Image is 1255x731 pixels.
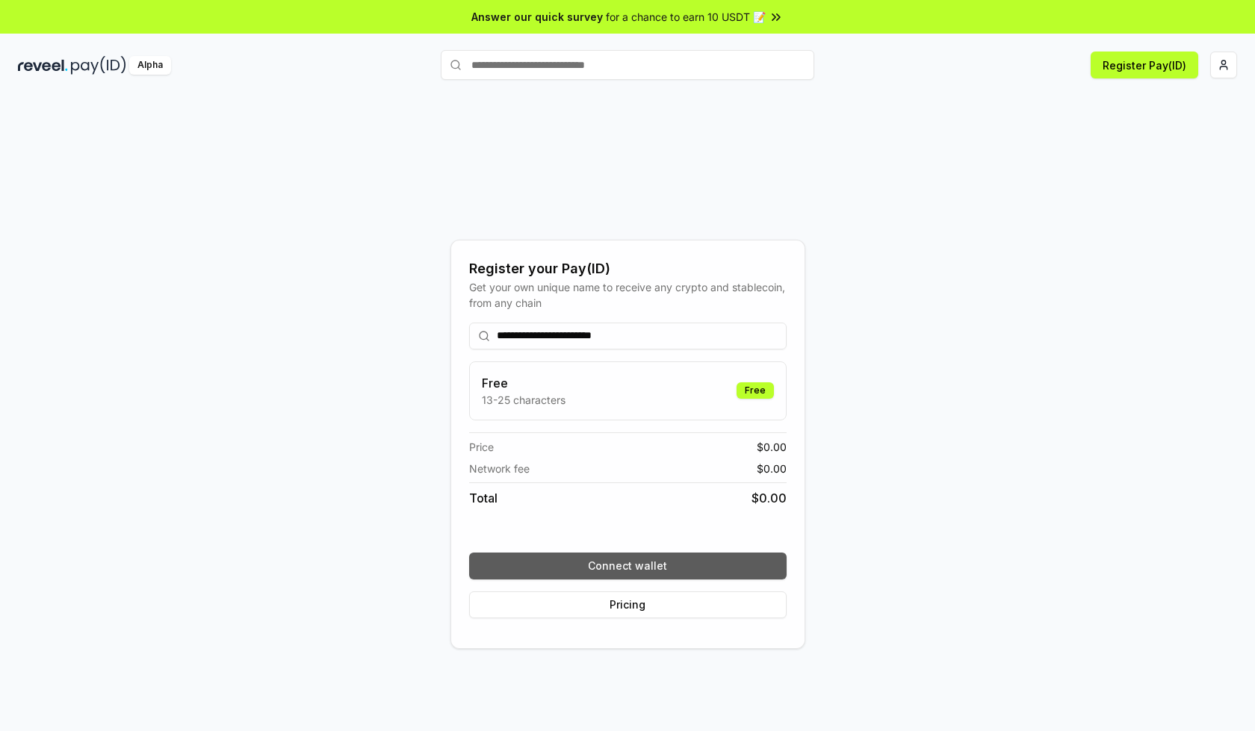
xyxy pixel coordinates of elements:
span: for a chance to earn 10 USDT 📝 [606,9,766,25]
button: Pricing [469,591,787,618]
button: Connect wallet [469,553,787,579]
span: $ 0.00 [757,439,787,455]
img: pay_id [71,56,126,75]
p: 13-25 characters [482,392,565,408]
div: Alpha [129,56,171,75]
button: Register Pay(ID) [1091,52,1198,78]
span: $ 0.00 [752,489,787,507]
span: Price [469,439,494,455]
span: Answer our quick survey [471,9,603,25]
div: Get your own unique name to receive any crypto and stablecoin, from any chain [469,279,787,311]
img: reveel_dark [18,56,68,75]
div: Free [737,382,774,399]
span: $ 0.00 [757,461,787,476]
h3: Free [482,374,565,392]
div: Register your Pay(ID) [469,258,787,279]
span: Total [469,489,498,507]
span: Network fee [469,461,530,476]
